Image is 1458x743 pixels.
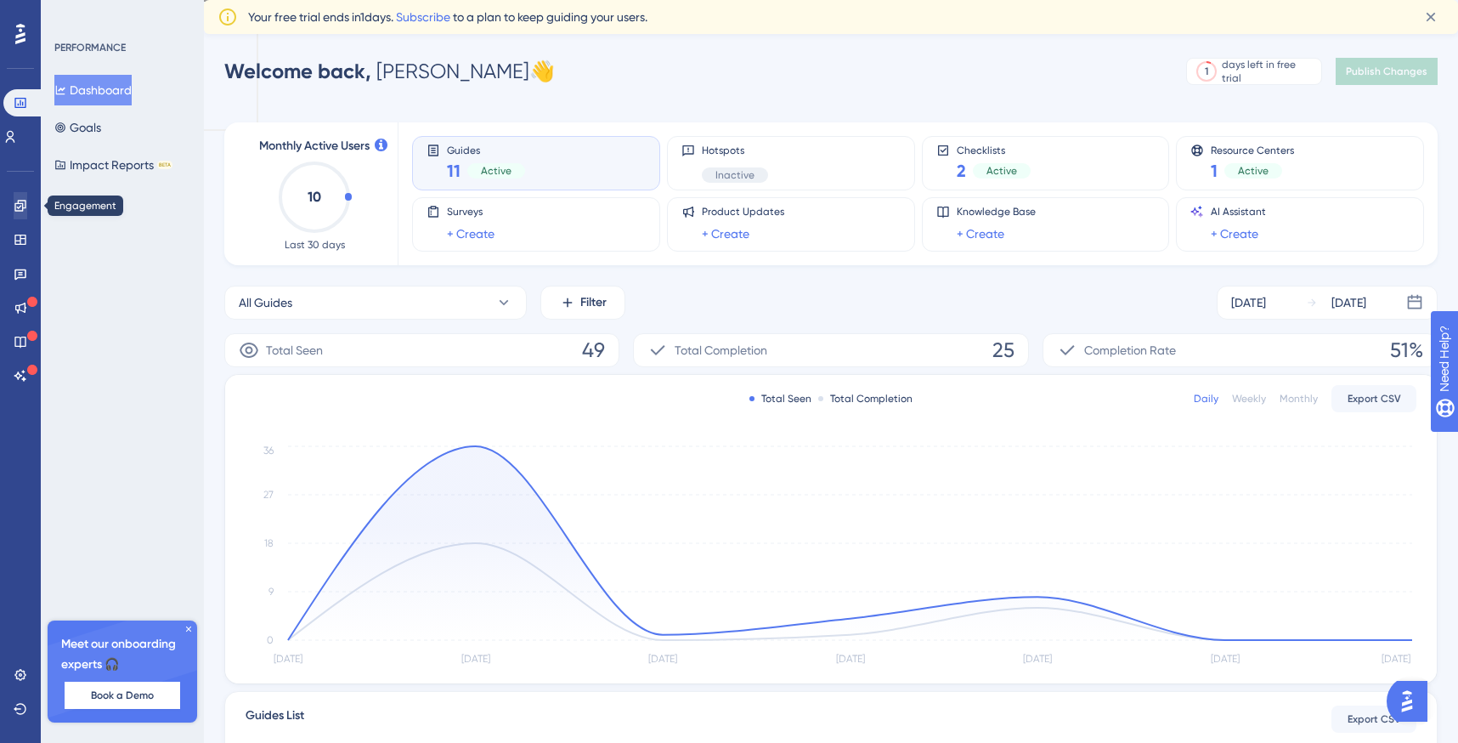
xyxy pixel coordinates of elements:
span: Surveys [447,205,494,218]
span: Checklists [957,144,1031,156]
span: Active [1238,164,1269,178]
span: Total Seen [266,340,323,360]
span: Completion Rate [1084,340,1176,360]
button: Book a Demo [65,682,180,709]
a: + Create [1211,224,1258,244]
button: Impact ReportsBETA [54,150,172,180]
tspan: 18 [264,537,274,549]
button: Goals [54,112,101,143]
span: Active [481,164,511,178]
a: Subscribe [396,10,450,24]
button: Publish Changes [1336,58,1438,85]
button: Export CSV [1331,706,1416,733]
span: AI Assistant [1211,205,1266,218]
span: Book a Demo [91,689,154,702]
tspan: [DATE] [648,653,677,665]
div: Daily [1194,392,1218,406]
div: [DATE] [1331,292,1366,313]
div: [DATE] [1231,292,1266,313]
div: days left in free trial [1222,58,1316,85]
div: Total Seen [749,392,811,406]
span: Guides [447,144,525,156]
a: + Create [957,224,1004,244]
span: 2 [957,159,966,183]
div: BETA [157,161,172,169]
div: Weekly [1232,392,1266,406]
button: Export CSV [1331,385,1416,412]
span: Your free trial ends in 1 days. to a plan to keep guiding your users. [248,7,647,27]
tspan: [DATE] [1023,653,1052,665]
span: All Guides [239,292,292,313]
span: 11 [447,159,461,183]
span: Export CSV [1348,712,1401,726]
div: 1 [1205,65,1208,78]
div: [PERSON_NAME] 👋 [224,58,555,85]
button: Filter [540,286,625,320]
span: Hotspots [702,144,768,157]
span: Guides List [246,706,304,733]
span: Need Help? [40,4,106,25]
span: Export CSV [1348,392,1401,406]
span: Monthly Active Users [259,136,370,156]
tspan: 9 [268,586,274,598]
tspan: [DATE] [1382,653,1410,665]
span: Resource Centers [1211,144,1294,156]
span: 25 [992,337,1014,364]
span: Product Updates [702,205,784,218]
a: + Create [447,224,494,244]
span: 1 [1211,159,1218,183]
span: Last 30 days [285,238,345,252]
span: Inactive [715,168,754,182]
button: All Guides [224,286,527,320]
span: Filter [580,292,607,313]
span: Knowledge Base [957,205,1036,218]
div: PERFORMANCE [54,41,126,54]
span: Welcome back, [224,59,371,83]
tspan: [DATE] [274,653,302,665]
span: Meet our onboarding experts 🎧 [61,634,184,675]
iframe: UserGuiding AI Assistant Launcher [1387,676,1438,727]
tspan: [DATE] [461,653,490,665]
text: 10 [308,189,321,205]
span: 49 [582,337,605,364]
span: Publish Changes [1346,65,1427,78]
a: + Create [702,224,749,244]
span: Total Completion [675,340,767,360]
tspan: [DATE] [1211,653,1240,665]
span: Active [986,164,1017,178]
div: Total Completion [818,392,913,406]
button: Dashboard [54,75,132,105]
tspan: 27 [263,489,274,501]
span: 51% [1390,337,1423,364]
div: Monthly [1280,392,1318,406]
tspan: [DATE] [836,653,865,665]
tspan: 36 [263,445,274,457]
tspan: 0 [267,634,274,646]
